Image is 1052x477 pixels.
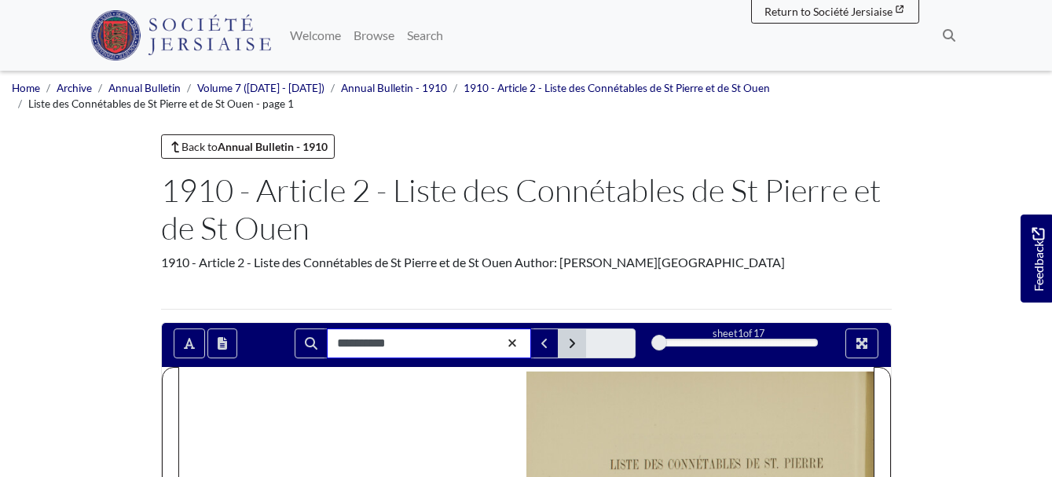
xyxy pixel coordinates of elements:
div: sheet of 17 [659,326,818,341]
a: Back toAnnual Bulletin - 1910 [161,134,335,159]
div: 1910 - Article 2 - Liste des Connétables de St Pierre et de St Ouen Author: [PERSON_NAME][GEOGRAP... [161,253,892,272]
button: Previous Match [530,328,559,358]
a: Search [401,20,449,51]
span: Return to Société Jersiaise [764,5,893,18]
button: Open transcription window [207,328,237,358]
button: Full screen mode [845,328,878,358]
strong: Annual Bulletin - 1910 [218,140,328,153]
img: Société Jersiaise [90,10,272,61]
button: Next Match [558,328,586,358]
a: Volume 7 ([DATE] - [DATE]) [197,82,324,94]
span: Feedback [1028,228,1047,292]
a: Browse [347,20,401,51]
a: 1910 - Article 2 - Liste des Connétables de St Pierre et de St Ouen [464,82,770,94]
a: Annual Bulletin [108,82,181,94]
a: Would you like to provide feedback? [1021,215,1052,303]
a: Welcome [284,20,347,51]
button: Search [295,328,328,358]
h1: 1910 - Article 2 - Liste des Connétables de St Pierre et de St Ouen [161,171,892,247]
a: Société Jersiaise logo [90,6,272,64]
span: 1 [738,327,743,339]
input: Search for [327,328,531,358]
button: Toggle text selection (Alt+T) [174,328,205,358]
span: Liste des Connétables de St Pierre et de St Ouen - page 1 [28,97,294,110]
a: Archive [57,82,92,94]
a: Annual Bulletin - 1910 [341,82,447,94]
a: Home [12,82,40,94]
